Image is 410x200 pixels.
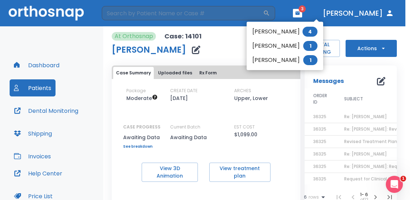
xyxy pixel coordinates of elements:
span: 1 [303,41,317,51]
iframe: Intercom live chat [386,176,403,193]
span: 1 [303,55,317,65]
li: [PERSON_NAME] [247,39,323,53]
span: 4 [303,27,317,37]
span: 1 [400,176,406,181]
li: [PERSON_NAME] [247,53,323,67]
li: [PERSON_NAME] [247,25,323,39]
